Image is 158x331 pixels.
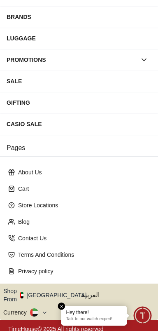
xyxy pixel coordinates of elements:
p: About Us [18,168,146,176]
div: Hey there! [66,309,122,316]
div: GIFTING [7,95,151,110]
div: LUGGAGE [7,31,151,46]
p: Talk to our watch expert! [66,317,122,322]
p: Contact Us [18,234,146,242]
div: Currency [3,308,30,317]
button: Shop From[GEOGRAPHIC_DATA] [3,287,93,303]
img: United Arab Emirates [20,292,23,298]
div: PROMOTIONS [7,52,137,67]
p: Store Locations [18,201,146,209]
p: Cart [18,185,146,193]
p: Privacy policy [18,267,146,275]
div: CASIO SALE [7,117,151,131]
span: العربية [81,290,155,300]
div: Chat Widget [134,307,152,325]
div: SALE [7,74,151,89]
em: Close tooltip [58,303,65,310]
button: العربية [81,287,155,303]
div: BRANDS [7,9,151,24]
p: Blog [18,218,146,226]
p: Terms And Conditions [18,251,146,259]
